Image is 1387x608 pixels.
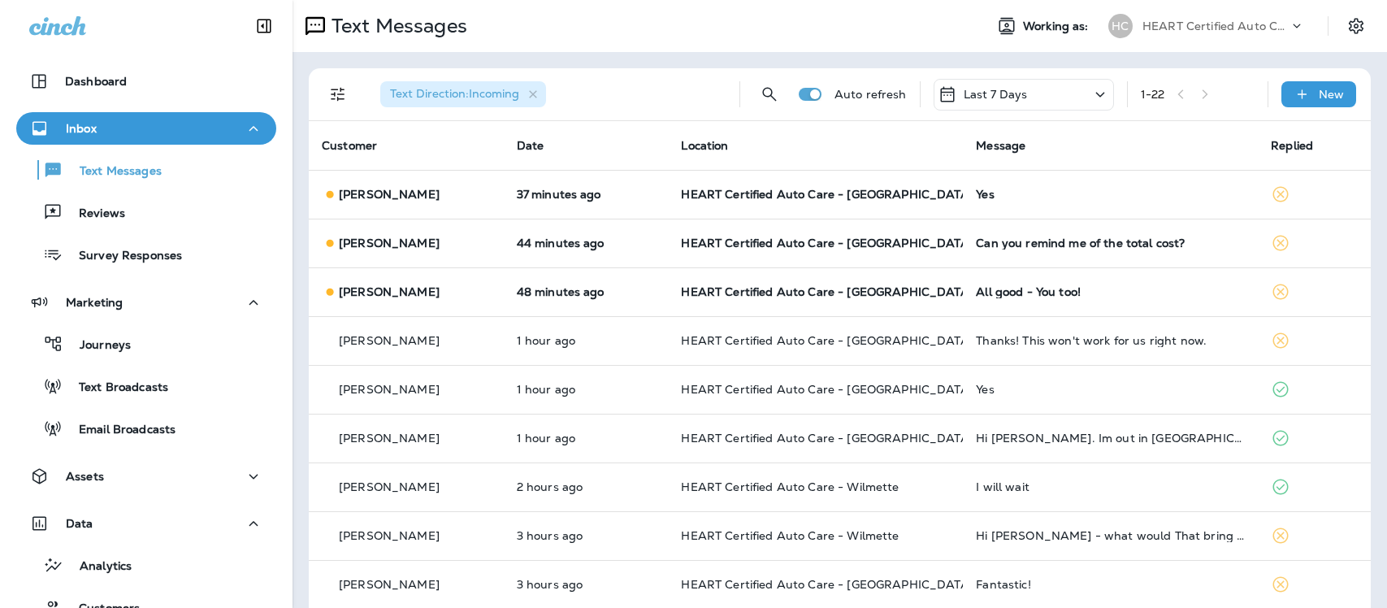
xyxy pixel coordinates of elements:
div: 1 - 22 [1141,88,1165,101]
span: Working as: [1023,20,1092,33]
p: Sep 22, 2025 02:30 PM [517,285,656,298]
button: Data [16,507,276,540]
span: HEART Certified Auto Care - [GEOGRAPHIC_DATA] [681,333,973,348]
p: Data [66,517,93,530]
p: Auto refresh [834,88,907,101]
button: Inbox [16,112,276,145]
p: Sep 22, 2025 02:35 PM [517,237,656,250]
p: [PERSON_NAME] [339,285,440,298]
span: HEART Certified Auto Care - [GEOGRAPHIC_DATA] [681,431,973,445]
p: Marketing [66,296,123,309]
button: Search Messages [753,78,786,111]
p: [PERSON_NAME] [339,432,440,445]
p: Reviews [63,206,125,222]
p: Text Broadcasts [63,380,168,396]
p: [PERSON_NAME] [339,578,440,591]
button: Survey Responses [16,237,276,271]
span: HEART Certified Auto Care - Wilmette [681,480,899,494]
button: Collapse Sidebar [241,10,287,42]
button: Journeys [16,327,276,361]
span: Text Direction : Incoming [390,86,519,101]
p: Sep 22, 2025 12:51 PM [517,480,656,493]
span: Customer [322,138,377,153]
span: HEART Certified Auto Care - [GEOGRAPHIC_DATA] [681,577,973,592]
div: I will wait [976,480,1245,493]
span: Date [517,138,544,153]
p: Survey Responses [63,249,182,264]
p: Email Broadcasts [63,423,176,438]
p: Journeys [63,338,131,354]
span: Replied [1271,138,1313,153]
p: HEART Certified Auto Care [1142,20,1289,33]
p: Sep 22, 2025 02:04 PM [517,334,656,347]
p: Text Messages [325,14,467,38]
div: Yes [976,383,1245,396]
button: Email Broadcasts [16,411,276,445]
p: Inbox [66,122,97,135]
button: Analytics [16,548,276,582]
p: [PERSON_NAME] [339,383,440,396]
p: Sep 22, 2025 12:08 PM [517,529,656,542]
span: HEART Certified Auto Care - [GEOGRAPHIC_DATA] [681,187,973,202]
div: Hi Armando. Im out in Boston til November [976,432,1245,445]
button: Settings [1341,11,1371,41]
p: [PERSON_NAME] [339,334,440,347]
div: All good - You too! [976,285,1245,298]
button: Reviews [16,195,276,229]
div: Text Direction:Incoming [380,81,546,107]
span: Location [681,138,728,153]
p: New [1319,88,1344,101]
div: Fantastic! [976,578,1245,591]
div: Thanks! This won't work for us right now. [976,334,1245,347]
button: Marketing [16,286,276,319]
p: Last 7 Days [964,88,1028,101]
p: Assets [66,470,104,483]
span: HEART Certified Auto Care - Wilmette [681,528,899,543]
p: Sep 22, 2025 02:41 PM [517,188,656,201]
p: [PERSON_NAME] [339,188,440,201]
button: Text Messages [16,153,276,187]
p: Sep 22, 2025 11:22 AM [517,578,656,591]
p: [PERSON_NAME] [339,237,440,250]
p: Analytics [63,559,132,575]
p: [PERSON_NAME] [339,480,440,493]
span: HEART Certified Auto Care - [GEOGRAPHIC_DATA] [681,236,973,250]
button: Text Broadcasts [16,369,276,403]
span: HEART Certified Auto Care - [GEOGRAPHIC_DATA] [681,382,973,397]
div: Yes [976,188,1245,201]
button: Assets [16,460,276,493]
span: Message [976,138,1025,153]
div: HC [1108,14,1133,38]
div: Hi Frank - what would That bring my total to? [976,529,1245,542]
button: Dashboard [16,65,276,98]
p: [PERSON_NAME] [339,529,440,542]
p: Sep 22, 2025 02:04 PM [517,383,656,396]
button: Filters [322,78,354,111]
span: HEART Certified Auto Care - [GEOGRAPHIC_DATA] [681,284,973,299]
p: Text Messages [63,164,162,180]
p: Sep 22, 2025 01:39 PM [517,432,656,445]
p: Dashboard [65,75,127,88]
div: Can you remind me of the total cost? [976,237,1245,250]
